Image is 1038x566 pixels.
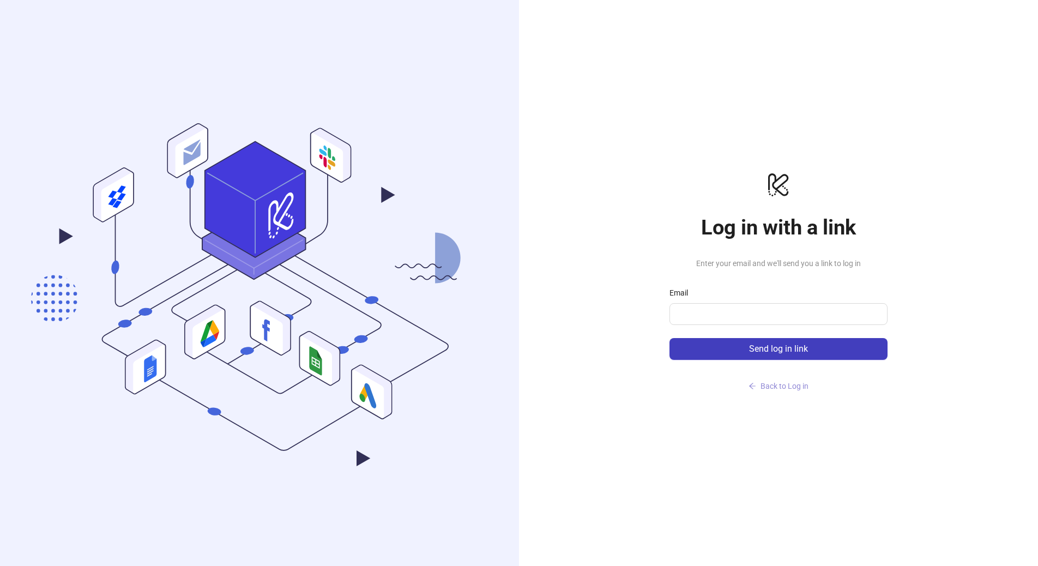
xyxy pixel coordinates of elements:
span: Back to Log in [761,382,808,390]
label: Email [669,287,695,299]
a: Back to Log in [669,360,888,395]
button: Send log in link [669,338,888,360]
input: Email [676,308,879,321]
button: Back to Log in [669,377,888,395]
span: Send log in link [749,344,808,354]
span: arrow-left [749,382,756,390]
h1: Log in with a link [669,215,888,240]
span: Enter your email and we'll send you a link to log in [669,257,888,269]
